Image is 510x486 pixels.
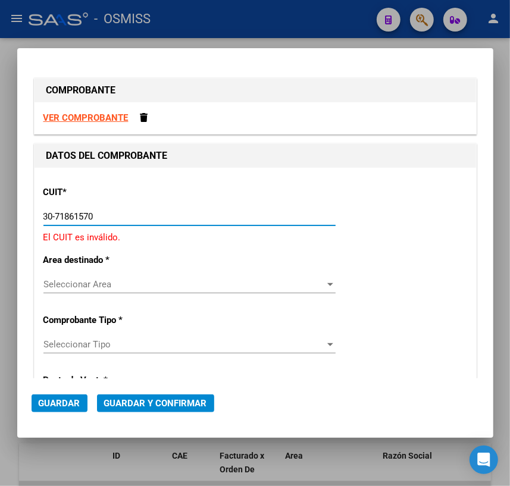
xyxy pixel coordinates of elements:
[43,279,325,290] span: Seleccionar Area
[104,398,207,409] span: Guardar y Confirmar
[43,231,467,244] p: El CUIT es inválido.
[43,112,129,123] a: VER COMPROBANTE
[43,339,325,350] span: Seleccionar Tipo
[43,253,171,267] p: Area destinado *
[43,313,171,327] p: Comprobante Tipo *
[32,394,87,412] button: Guardar
[46,150,168,161] strong: DATOS DEL COMPROBANTE
[470,446,498,474] div: Open Intercom Messenger
[97,394,214,412] button: Guardar y Confirmar
[43,374,171,387] p: Punto de Venta
[43,186,171,199] p: CUIT
[46,84,116,96] strong: COMPROBANTE
[39,398,80,409] span: Guardar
